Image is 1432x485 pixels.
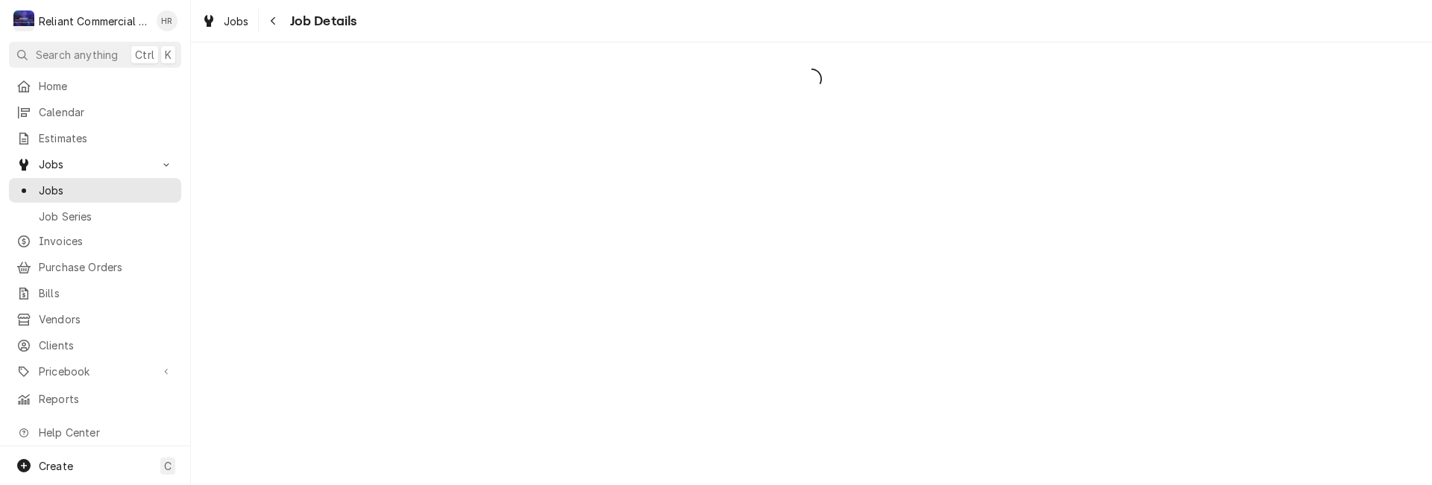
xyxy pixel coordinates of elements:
span: Estimates [39,130,174,146]
span: Bills [39,285,174,301]
a: Home [9,74,181,98]
span: Home [39,78,174,94]
span: Job Series [39,209,174,224]
span: Vendors [39,311,174,327]
a: Go to Pricebook [9,359,181,384]
a: Purchase Orders [9,255,181,279]
span: Purchase Orders [39,259,174,275]
span: K [165,47,172,63]
a: Clients [9,333,181,358]
span: C [164,458,172,474]
span: Clients [39,337,174,353]
span: Help Center [39,425,172,440]
span: Jobs [39,183,174,198]
div: Reliant Commercial Appliance Repair LLC [39,13,148,29]
span: Calendar [39,104,174,120]
span: Jobs [39,156,151,172]
span: Search anything [36,47,118,63]
span: Invoices [39,233,174,249]
button: Search anythingCtrlK [9,42,181,68]
a: Invoices [9,229,181,253]
span: Create [39,460,73,472]
a: Go to Jobs [9,152,181,177]
span: Loading... [191,63,1432,95]
button: Navigate back [262,9,286,33]
div: Reliant Commercial Appliance Repair LLC's Avatar [13,10,34,31]
span: Reports [39,391,174,407]
a: Job Series [9,204,181,229]
a: Jobs [9,178,181,203]
span: Job Details [286,11,357,31]
a: Go to Help Center [9,420,181,445]
div: HR [157,10,178,31]
a: Vendors [9,307,181,332]
a: Bills [9,281,181,305]
div: R [13,10,34,31]
span: Ctrl [135,47,154,63]
a: Jobs [195,9,255,34]
a: Estimates [9,126,181,150]
a: Calendar [9,100,181,124]
span: Jobs [224,13,249,29]
div: Heath Reed's Avatar [157,10,178,31]
a: Reports [9,387,181,411]
span: Pricebook [39,364,151,379]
